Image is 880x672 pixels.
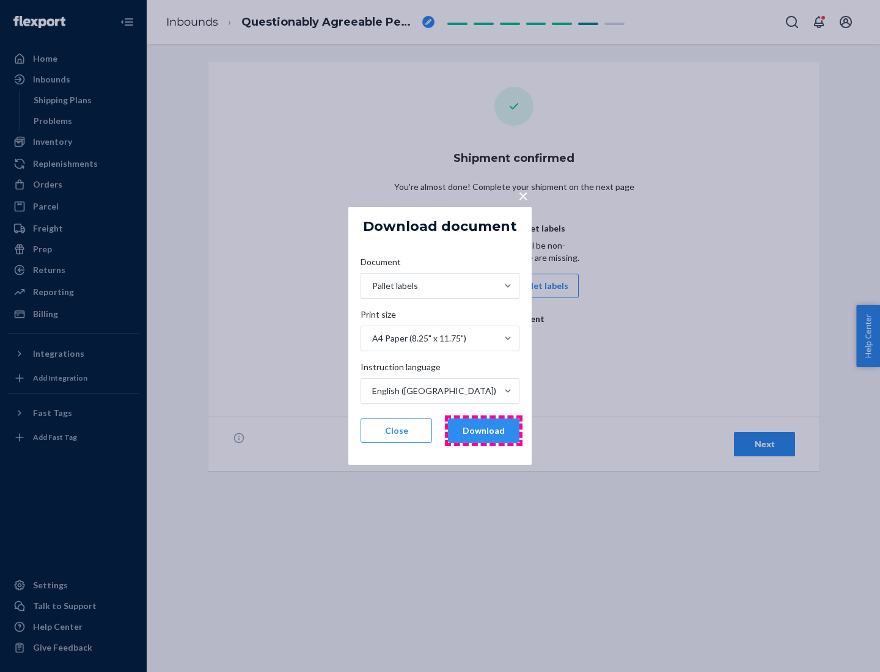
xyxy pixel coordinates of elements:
[372,280,418,292] div: Pallet labels
[518,185,528,206] span: ×
[361,309,396,326] span: Print size
[371,280,372,292] input: DocumentPallet labels
[371,332,372,345] input: Print sizeA4 Paper (8.25" x 11.75")
[371,385,372,397] input: Instruction languageEnglish ([GEOGRAPHIC_DATA])
[372,332,466,345] div: A4 Paper (8.25" x 11.75")
[448,418,519,443] button: Download
[361,418,432,443] button: Close
[361,256,401,273] span: Document
[363,219,517,234] h5: Download document
[372,385,496,397] div: English ([GEOGRAPHIC_DATA])
[361,361,441,378] span: Instruction language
